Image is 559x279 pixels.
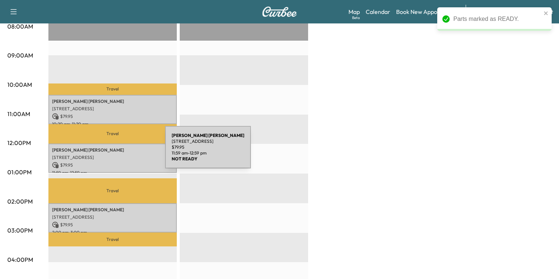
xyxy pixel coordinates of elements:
p: Travel [48,178,177,203]
p: $ 79.95 [52,162,173,168]
p: 09:00AM [7,51,33,60]
p: Travel [48,232,177,246]
button: close [544,10,549,16]
p: 08:00AM [7,22,33,31]
p: 01:00PM [7,168,32,176]
div: Beta [352,15,360,21]
a: Calendar [366,7,390,16]
p: Travel [48,83,177,95]
img: Curbee Logo [262,7,297,17]
p: [STREET_ADDRESS] [52,106,173,112]
p: 2:00 pm - 3:00 pm [52,230,173,235]
p: 11:00AM [7,109,30,118]
p: 03:00PM [7,226,33,235]
p: 12:00PM [7,138,31,147]
p: Travel [48,124,177,143]
a: Book New Appointment [396,7,458,16]
p: 10:20 am - 11:20 am [52,121,173,127]
p: [STREET_ADDRESS] [52,155,173,160]
p: 02:00PM [7,197,33,206]
a: MapBeta [348,7,360,16]
b: [PERSON_NAME] [PERSON_NAME] [172,133,244,138]
p: [STREET_ADDRESS] [52,214,173,220]
div: Parts marked as READY. [453,15,541,23]
p: 11:59 am - 12:59 pm [52,170,173,176]
p: 10:00AM [7,80,32,89]
p: [STREET_ADDRESS] [172,138,244,144]
p: $ 79.95 [172,144,244,150]
p: 11:59 am - 12:59 pm [172,150,244,156]
p: 04:00PM [7,255,33,264]
p: [PERSON_NAME] [PERSON_NAME] [52,207,173,213]
p: [PERSON_NAME] [PERSON_NAME] [52,147,173,153]
p: $ 79.95 [52,222,173,228]
b: NOT READY [172,156,197,161]
p: $ 79.95 [52,113,173,120]
p: [PERSON_NAME] [PERSON_NAME] [52,98,173,104]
